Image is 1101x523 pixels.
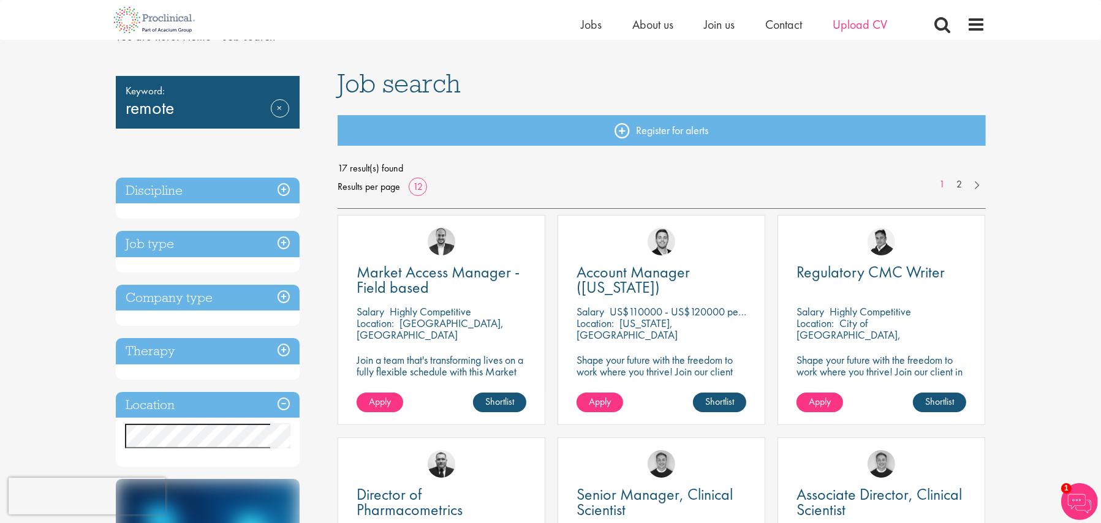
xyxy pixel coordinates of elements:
[338,178,400,196] span: Results per page
[633,17,674,32] a: About us
[9,478,165,514] iframe: reCAPTCHA
[428,450,455,478] img: Jakub Hanas
[577,484,733,520] span: Senior Manager, Clinical Scientist
[796,261,945,282] span: Regulatory CMC Writer
[357,261,520,298] span: Market Access Manager - Field based
[796,316,834,330] span: Location:
[577,316,678,342] p: [US_STATE], [GEOGRAPHIC_DATA]
[577,261,690,298] span: Account Manager ([US_STATE])
[271,99,289,135] a: Remove
[357,487,526,517] a: Director of Pharmacometrics
[796,304,824,318] span: Salary
[796,316,901,353] p: City of [GEOGRAPHIC_DATA], [GEOGRAPHIC_DATA]
[581,17,602,32] a: Jobs
[868,228,895,255] img: Peter Duvall
[116,338,300,364] h3: Therapy
[577,393,623,412] a: Apply
[934,178,952,192] a: 1
[648,228,675,255] img: Parker Jensen
[428,228,455,255] img: Aitor Melia
[357,316,504,342] p: [GEOGRAPHIC_DATA], [GEOGRAPHIC_DATA]
[577,354,746,401] p: Shape your future with the freedom to work where you thrive! Join our client with this fully remo...
[116,76,300,129] div: remote
[116,392,300,418] h3: Location
[648,450,675,478] img: Bo Forsen
[830,304,911,318] p: Highly Competitive
[796,393,843,412] a: Apply
[766,17,803,32] a: Contact
[409,180,427,193] a: 12
[833,17,888,32] a: Upload CV
[357,265,526,295] a: Market Access Manager - Field based
[577,304,604,318] span: Salary
[577,316,614,330] span: Location:
[1061,483,1072,494] span: 1
[577,487,746,517] a: Senior Manager, Clinical Scientist
[338,67,461,100] span: Job search
[338,159,986,178] span: 17 result(s) found
[796,265,966,280] a: Regulatory CMC Writer
[1061,483,1098,520] img: Chatbot
[357,316,394,330] span: Location:
[913,393,966,412] a: Shortlist
[338,115,986,146] a: Register for alerts
[705,17,735,32] a: Join us
[390,304,471,318] p: Highly Competitive
[116,285,300,311] h3: Company type
[951,178,969,192] a: 2
[868,450,895,478] img: Bo Forsen
[796,487,966,517] a: Associate Director, Clinical Scientist
[357,484,463,520] span: Director of Pharmacometrics
[610,304,771,318] p: US$110000 - US$120000 per annum
[577,265,746,295] a: Account Manager ([US_STATE])
[589,395,611,408] span: Apply
[357,304,384,318] span: Salary
[693,393,746,412] a: Shortlist
[357,393,403,412] a: Apply
[473,393,526,412] a: Shortlist
[116,231,300,257] h3: Job type
[116,178,300,204] h3: Discipline
[796,484,962,520] span: Associate Director, Clinical Scientist
[369,395,391,408] span: Apply
[126,82,289,99] span: Keyword:
[357,354,526,389] p: Join a team that's transforming lives on a fully flexible schedule with this Market Access Manage...
[809,395,831,408] span: Apply
[796,354,966,389] p: Shape your future with the freedom to work where you thrive! Join our client in this fully remote...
